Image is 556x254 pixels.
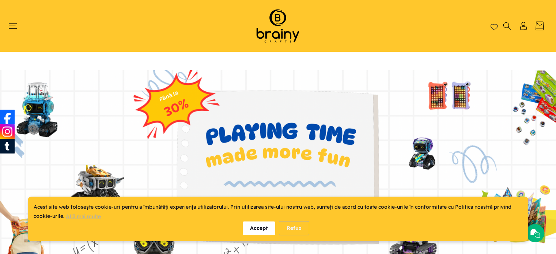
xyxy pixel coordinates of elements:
summary: Meniu [12,22,21,30]
div: Refuz [279,221,309,235]
img: Chat icon [530,228,541,239]
div: Acest site web folosește cookie-uri pentru a îmbunătăți experiența utilizatorului. Prin utilizare... [34,202,522,221]
summary: Căutați [502,22,511,30]
div: Accept [243,221,275,235]
img: Brainy Crafts [247,7,309,45]
a: Wishlist page link [491,22,498,30]
a: Află mai multe [66,213,101,220]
